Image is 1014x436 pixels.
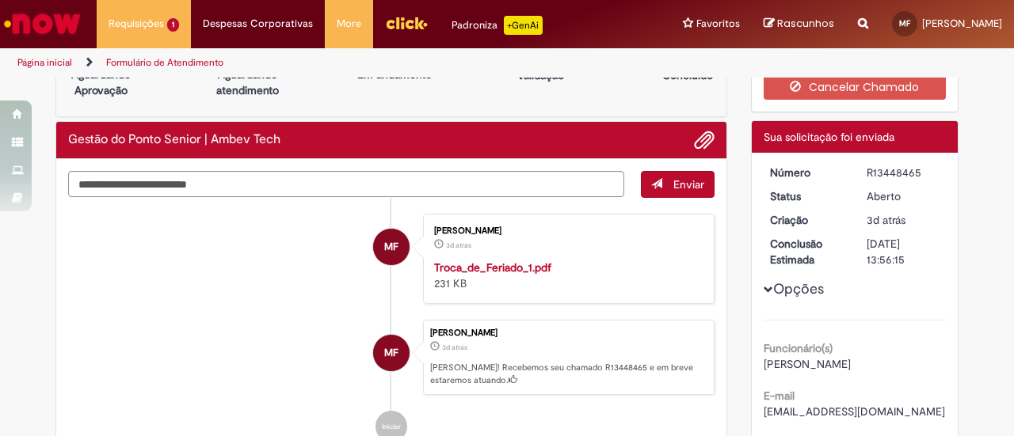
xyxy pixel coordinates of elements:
span: 3d atrás [446,241,471,250]
dt: Criação [758,212,856,228]
span: [PERSON_NAME] [764,357,851,371]
span: MF [384,334,398,372]
div: Padroniza [452,16,543,35]
dt: Status [758,188,856,204]
b: E-mail [764,389,795,403]
a: Página inicial [17,56,72,69]
span: More [337,16,361,32]
div: Aberto [867,188,940,204]
p: +GenAi [504,16,543,35]
div: [PERSON_NAME] [434,226,698,236]
button: Cancelar Chamado [764,74,947,100]
li: Marianna Junqueira Ferreira [68,320,715,396]
button: Enviar [641,171,715,198]
img: click_logo_yellow_360x200.png [385,11,428,35]
div: R13448465 [867,165,940,180]
p: Aguardando Aprovação [63,66,139,98]
p: Aguardando atendimento [209,66,286,98]
span: 3d atrás [867,213,905,227]
textarea: Digite sua mensagem aqui... [68,171,624,197]
dt: Conclusão Estimada [758,236,856,267]
span: MF [384,228,398,266]
b: Funcionário(s) [764,341,833,355]
a: Troca_de_Feriado_1.pdf [434,260,551,275]
ul: Trilhas de página [12,48,664,78]
span: Requisições [109,16,164,32]
span: MF [899,18,910,28]
span: [EMAIL_ADDRESS][DOMAIN_NAME] [764,404,945,419]
time: 26/08/2025 13:56:12 [442,343,467,352]
div: 231 KB [434,260,698,291]
button: Adicionar anexos [694,130,715,150]
img: ServiceNow [2,8,83,40]
span: Sua solicitação foi enviada [764,130,894,144]
div: 26/08/2025 13:56:12 [867,212,940,228]
time: 26/08/2025 13:56:05 [446,241,471,250]
div: [PERSON_NAME] [430,328,706,338]
span: 3d atrás [442,343,467,352]
h2: Gestão do Ponto Senior | Ambev Tech Histórico de tíquete [68,133,280,147]
div: Marianna Junqueira Ferreira [373,335,410,371]
span: Enviar [673,177,704,191]
div: Marianna Junqueira Ferreira [373,229,410,265]
div: [DATE] 13:56:15 [867,236,940,267]
a: Formulário de Atendimento [106,56,223,69]
p: [PERSON_NAME]! Recebemos seu chamado R13448465 e em breve estaremos atuando. [430,362,706,386]
dt: Número [758,165,856,180]
span: Despesas Corporativas [203,16,313,32]
span: [PERSON_NAME] [922,17,1002,30]
span: Rascunhos [777,16,834,31]
span: Favoritos [696,16,740,32]
span: 1 [167,18,179,32]
a: Rascunhos [764,17,834,32]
